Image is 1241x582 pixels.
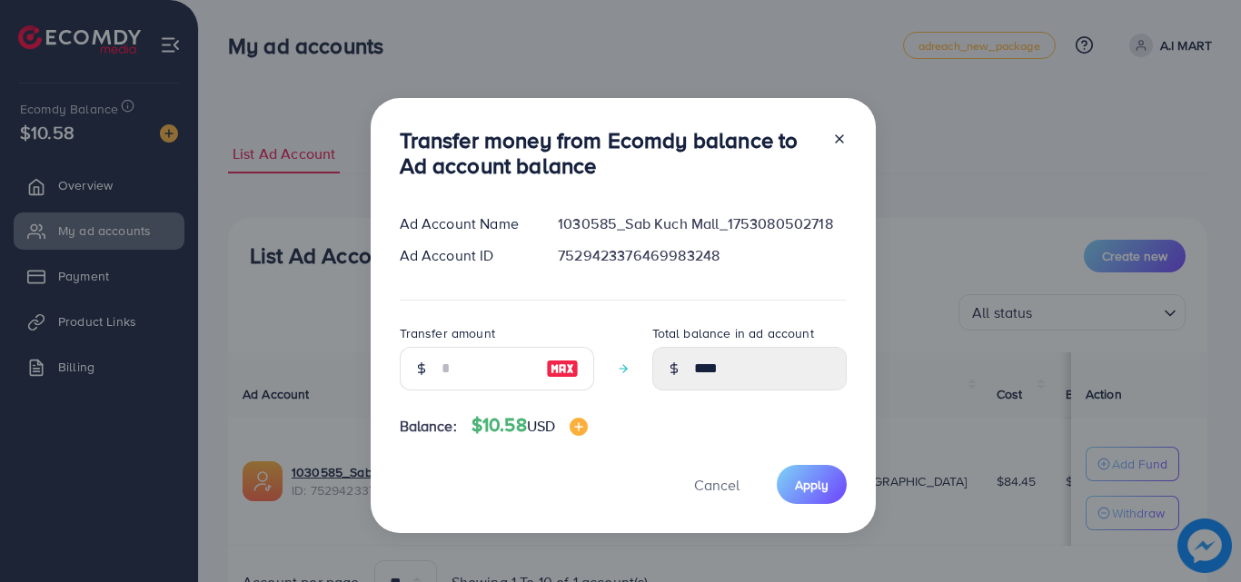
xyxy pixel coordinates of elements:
div: 1030585_Sab Kuch Mall_1753080502718 [543,213,860,234]
div: Ad Account Name [385,213,544,234]
h3: Transfer money from Ecomdy balance to Ad account balance [400,127,818,180]
span: USD [527,416,555,436]
button: Apply [777,465,847,504]
span: Apply [795,476,829,494]
img: image [546,358,579,380]
span: Cancel [694,475,740,495]
div: Ad Account ID [385,245,544,266]
div: 7529423376469983248 [543,245,860,266]
span: Balance: [400,416,457,437]
h4: $10.58 [472,414,588,437]
img: image [570,418,588,436]
button: Cancel [671,465,762,504]
label: Total balance in ad account [652,324,814,342]
label: Transfer amount [400,324,495,342]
